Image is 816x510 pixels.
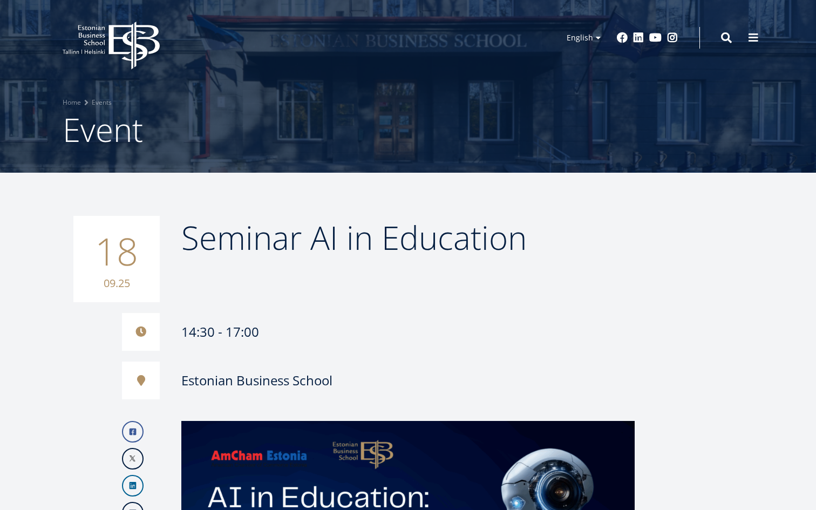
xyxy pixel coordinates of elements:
a: Facebook [617,32,628,43]
a: Linkedin [122,475,144,497]
a: Events [92,97,112,108]
a: Instagram [667,32,678,43]
a: Linkedin [633,32,644,43]
small: 09.25 [84,275,149,291]
h1: Event [63,108,753,151]
a: Youtube [649,32,662,43]
div: 18 [73,216,160,302]
span: Seminar AI in Education [181,215,527,260]
div: Estonian Business School [181,372,332,389]
div: 14:30 - 17:00 [122,313,635,351]
a: Facebook [122,421,144,443]
a: Home [63,97,81,108]
img: X [123,449,142,468]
